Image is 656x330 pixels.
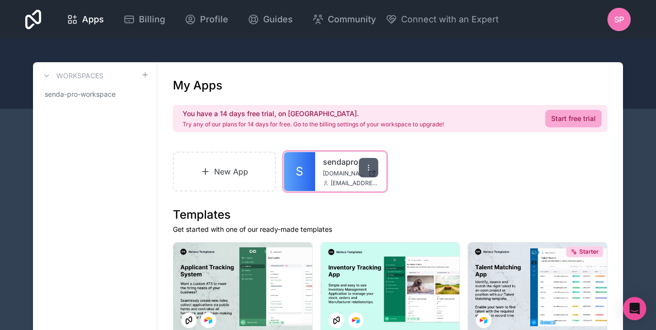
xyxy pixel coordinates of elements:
[200,13,228,26] span: Profile
[284,152,315,191] a: S
[173,225,607,234] p: Get started with one of our ready-made templates
[623,297,646,320] div: Open Intercom Messenger
[386,13,499,26] button: Connect with an Expert
[323,170,378,177] a: [DOMAIN_NAME]
[328,13,376,26] span: Community
[173,78,222,93] h1: My Apps
[173,207,607,223] h1: Templates
[579,248,599,256] span: Starter
[177,9,236,30] a: Profile
[183,121,444,128] p: Try any of our plans for 14 days for free. Go to the billing settings of your workspace to upgrade!
[401,13,499,26] span: Connect with an Expert
[183,109,444,119] h2: You have a 14 days free trial, on [GEOGRAPHIC_DATA].
[45,89,116,99] span: senda-pro-workspace
[323,156,378,168] a: sendapro
[59,9,112,30] a: Apps
[296,164,303,179] span: S
[240,9,301,30] a: Guides
[139,13,165,26] span: Billing
[304,9,384,30] a: Community
[331,179,378,187] span: [EMAIL_ADDRESS][DOMAIN_NAME]
[545,110,602,127] a: Start free trial
[41,70,103,82] a: Workspaces
[352,316,360,324] img: Airtable Logo
[323,170,365,177] span: [DOMAIN_NAME]
[116,9,173,30] a: Billing
[614,14,624,25] span: SP
[41,86,149,103] a: senda-pro-workspace
[56,71,103,81] h3: Workspaces
[82,13,104,26] span: Apps
[173,152,276,191] a: New App
[263,13,293,26] span: Guides
[204,316,212,324] img: Airtable Logo
[480,316,488,324] img: Airtable Logo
